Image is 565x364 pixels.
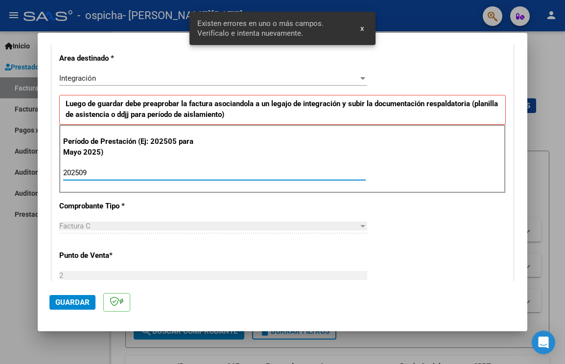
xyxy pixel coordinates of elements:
[55,298,90,307] span: Guardar
[63,136,195,158] p: Período de Prestación (Ej: 202505 para Mayo 2025)
[59,74,96,83] span: Integración
[59,222,91,230] span: Factura C
[532,331,555,354] div: Open Intercom Messenger
[197,19,349,38] span: Existen errores en uno o más campos. Verifícalo e intenta nuevamente.
[59,250,193,261] p: Punto de Venta
[59,53,193,64] p: Area destinado *
[353,20,372,37] button: x
[360,24,364,33] span: x
[66,99,498,119] strong: Luego de guardar debe preaprobar la factura asociandola a un legajo de integración y subir la doc...
[49,295,95,310] button: Guardar
[59,201,193,212] p: Comprobante Tipo *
